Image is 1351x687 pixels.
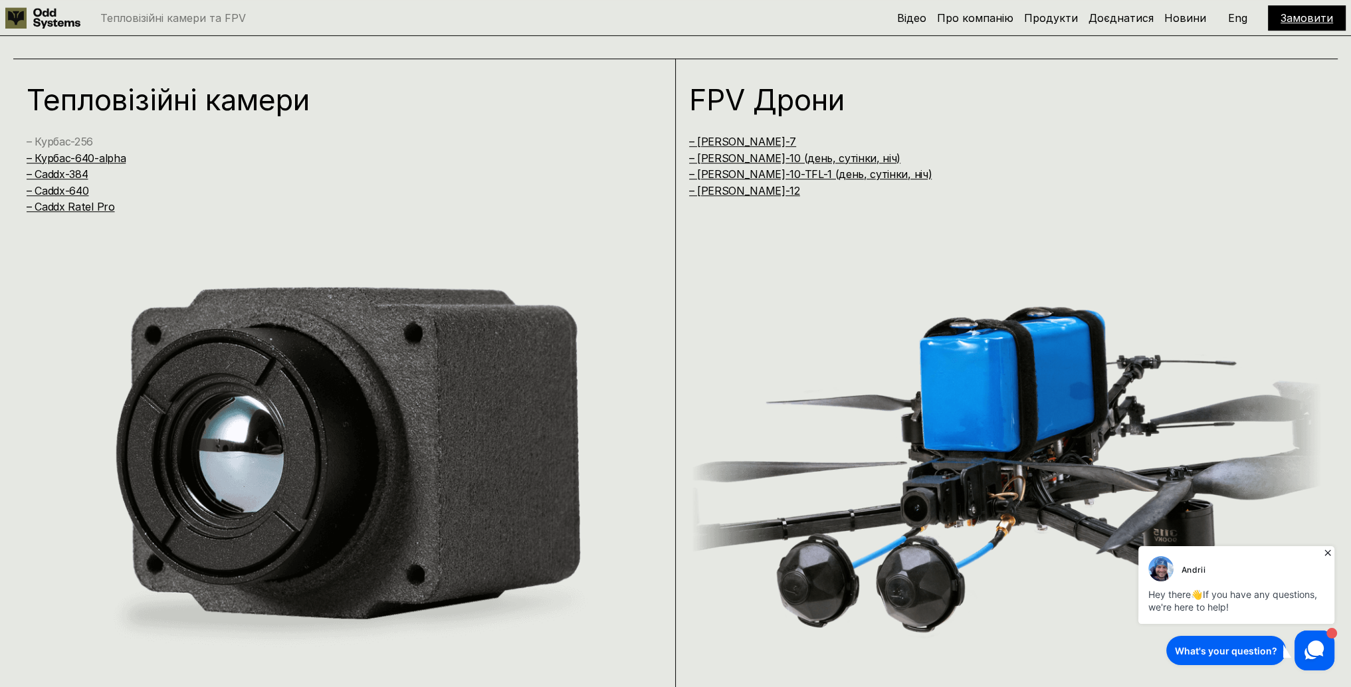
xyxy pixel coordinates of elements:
[897,11,926,25] a: Відео
[27,167,88,181] a: – Caddx-384
[1024,11,1078,25] a: Продукти
[27,135,93,148] a: – Курбас-256
[937,11,1013,25] a: Про компанію
[689,184,800,197] a: – [PERSON_NAME]-12
[1228,13,1247,23] p: Eng
[689,85,1287,114] h1: FPV Дрони
[27,85,624,114] h1: Тепловізійні камери
[1135,542,1338,674] iframe: HelpCrunch
[1281,11,1333,25] a: Замовити
[27,200,115,213] a: – Caddx Ratel Pro
[689,135,797,148] a: – [PERSON_NAME]-7
[689,151,901,165] a: – [PERSON_NAME]-10 (день, сутінки, ніч)
[100,13,246,23] p: Тепловізійні камери та FPV
[27,184,88,197] a: – Caddx-640
[1164,11,1206,25] a: Новини
[689,167,932,181] a: – [PERSON_NAME]-10-TFL-1 (день, сутінки, ніч)
[27,151,126,165] a: – Курбас-640-alpha
[1089,11,1154,25] a: Доєднатися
